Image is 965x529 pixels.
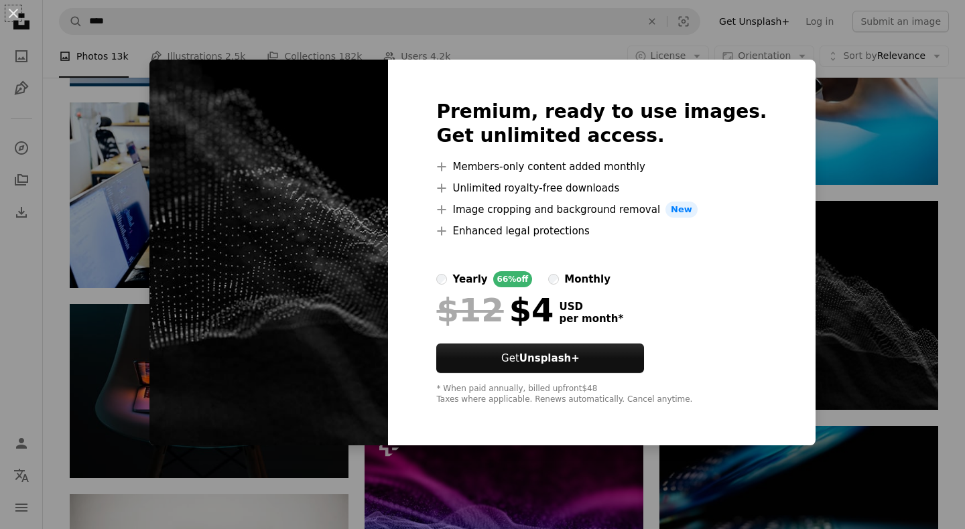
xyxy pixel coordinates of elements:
[564,271,610,287] div: monthly
[493,271,533,287] div: 66% off
[436,159,767,175] li: Members-only content added monthly
[436,293,503,327] span: $12
[436,223,767,239] li: Enhanced legal protections
[452,271,487,287] div: yearly
[436,274,447,285] input: yearly66%off
[559,313,623,325] span: per month *
[559,301,623,313] span: USD
[436,100,767,148] h2: Premium, ready to use images. Get unlimited access.
[665,202,698,218] span: New
[436,202,767,218] li: Image cropping and background removal
[436,384,767,405] div: * When paid annually, billed upfront $48 Taxes where applicable. Renews automatically. Cancel any...
[436,180,767,196] li: Unlimited royalty-free downloads
[436,344,644,373] button: GetUnsplash+
[519,352,580,364] strong: Unsplash+
[436,293,554,327] div: $4
[149,60,388,445] img: premium_photo-1681400019731-5d7cc4cafb9d
[548,274,559,285] input: monthly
